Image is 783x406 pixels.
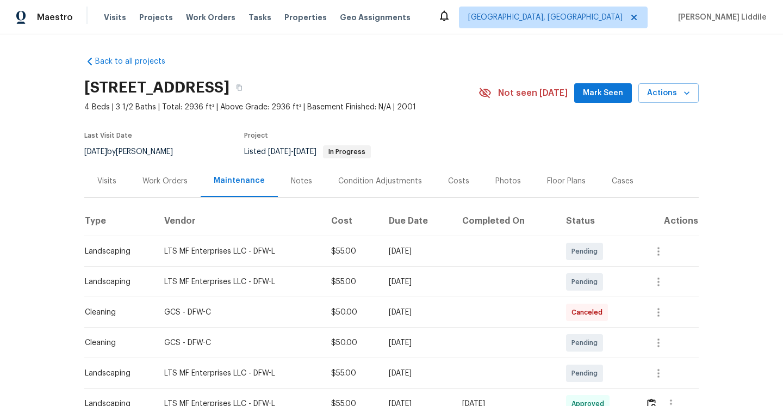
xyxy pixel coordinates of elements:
span: Listed [244,148,371,156]
th: Completed On [453,206,557,236]
div: $50.00 [331,337,371,348]
div: [DATE] [389,307,445,318]
span: 4 Beds | 3 1/2 Baths | Total: 2936 ft² | Above Grade: 2936 ft² | Basement Finished: N/A | 2001 [84,102,478,113]
div: $55.00 [331,276,371,287]
div: $55.00 [331,368,371,379]
div: LTS MF Enterprises LLC - DFW-L [164,368,314,379]
span: [DATE] [268,148,291,156]
div: Landscaping [85,276,147,287]
div: Landscaping [85,368,147,379]
div: GCS - DFW-C [164,337,314,348]
span: Visits [104,12,126,23]
div: LTS MF Enterprises LLC - DFW-L [164,246,314,257]
div: Work Orders [142,176,188,187]
span: Geo Assignments [340,12,411,23]
span: In Progress [324,149,370,155]
span: Pending [571,368,602,379]
span: [PERSON_NAME] Liddile [674,12,767,23]
th: Due Date [380,206,453,236]
span: Tasks [248,14,271,21]
span: - [268,148,316,156]
th: Cost [322,206,380,236]
div: Notes [291,176,312,187]
span: Last Visit Date [84,132,132,139]
span: Work Orders [186,12,235,23]
h2: [STREET_ADDRESS] [84,82,229,93]
button: Copy Address [229,78,249,97]
span: Actions [647,87,690,100]
span: Properties [284,12,327,23]
div: Condition Adjustments [338,176,422,187]
div: $50.00 [331,307,371,318]
span: Projects [139,12,173,23]
th: Type [84,206,156,236]
div: Costs [448,176,469,187]
span: [GEOGRAPHIC_DATA], [GEOGRAPHIC_DATA] [468,12,623,23]
th: Vendor [156,206,322,236]
th: Actions [637,206,699,236]
th: Status [557,206,637,236]
span: Maestro [37,12,73,23]
span: Canceled [571,307,607,318]
span: Pending [571,337,602,348]
div: Cases [612,176,633,187]
div: Cleaning [85,337,147,348]
div: [DATE] [389,246,445,257]
span: Pending [571,276,602,287]
button: Actions [638,83,699,103]
div: Landscaping [85,246,147,257]
span: Not seen [DATE] [498,88,568,99]
div: LTS MF Enterprises LLC - DFW-L [164,276,314,287]
div: $55.00 [331,246,371,257]
div: GCS - DFW-C [164,307,314,318]
div: Maintenance [214,175,265,186]
button: Mark Seen [574,83,632,103]
div: Floor Plans [547,176,586,187]
span: Pending [571,246,602,257]
div: [DATE] [389,276,445,287]
div: Cleaning [85,307,147,318]
div: by [PERSON_NAME] [84,145,186,158]
div: Visits [97,176,116,187]
a: Back to all projects [84,56,189,67]
span: [DATE] [294,148,316,156]
div: [DATE] [389,337,445,348]
span: Mark Seen [583,87,623,100]
div: Photos [495,176,521,187]
span: [DATE] [84,148,107,156]
div: [DATE] [389,368,445,379]
span: Project [244,132,268,139]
